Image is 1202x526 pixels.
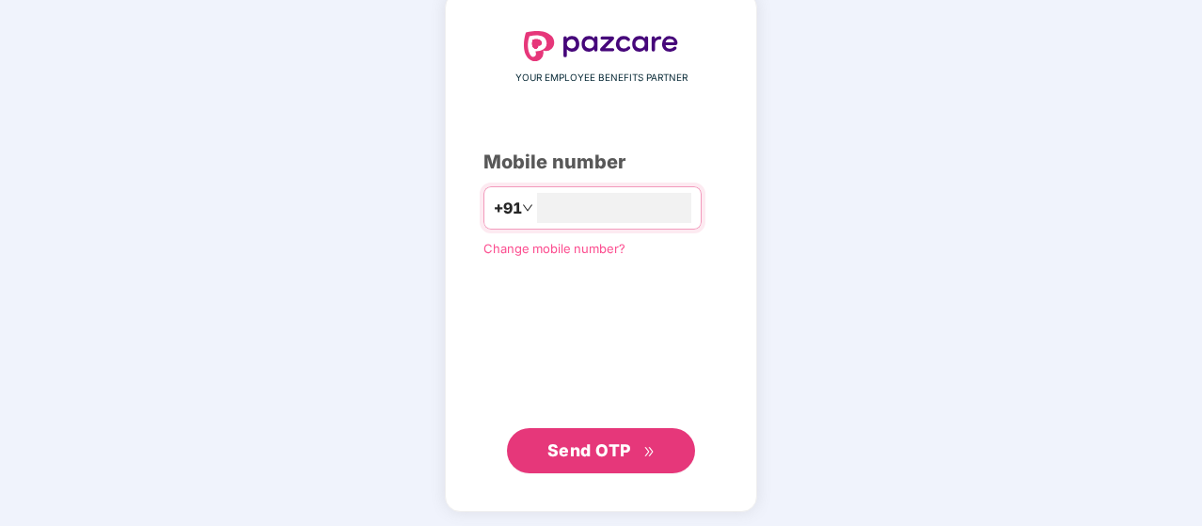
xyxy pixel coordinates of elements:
[547,440,631,460] span: Send OTP
[507,428,695,473] button: Send OTPdouble-right
[522,202,533,214] span: down
[483,241,625,256] a: Change mobile number?
[515,71,688,86] span: YOUR EMPLOYEE BENEFITS PARTNER
[494,197,522,220] span: +91
[524,31,678,61] img: logo
[483,148,719,177] div: Mobile number
[643,446,656,458] span: double-right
